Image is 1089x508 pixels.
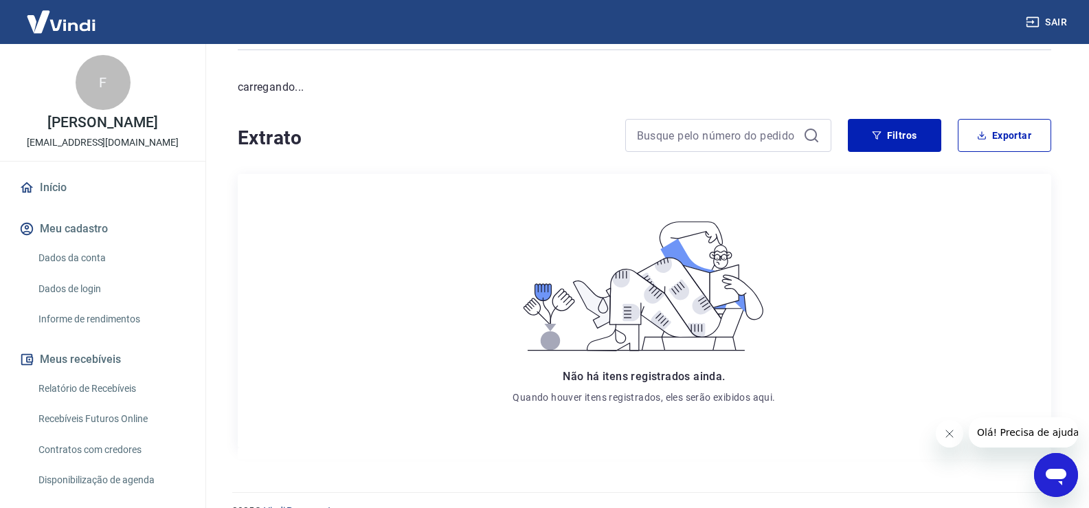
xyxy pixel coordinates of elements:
a: Relatório de Recebíveis [33,375,189,403]
p: carregando... [238,79,1051,96]
button: Meus recebíveis [16,344,189,375]
div: F [76,55,131,110]
a: Informe de rendimentos [33,305,189,333]
iframe: Fechar mensagem [936,420,963,448]
a: Início [16,173,189,203]
button: Exportar [958,119,1051,152]
a: Contratos com credores [33,436,189,464]
img: Vindi [16,1,106,43]
span: Olá! Precisa de ajuda? [8,10,115,21]
input: Busque pelo número do pedido [637,125,798,146]
span: Não há itens registrados ainda. [563,370,725,383]
button: Sair [1023,10,1073,35]
button: Meu cadastro [16,214,189,244]
iframe: Botão para abrir a janela de mensagens [1034,453,1078,497]
iframe: Mensagem da empresa [969,417,1078,448]
button: Filtros [848,119,941,152]
a: Recebíveis Futuros Online [33,405,189,433]
p: Quando houver itens registrados, eles serão exibidos aqui. [513,390,775,404]
h4: Extrato [238,124,609,152]
p: [PERSON_NAME] [47,115,157,130]
a: Dados da conta [33,244,189,272]
a: Disponibilização de agenda [33,466,189,494]
a: Dados de login [33,275,189,303]
p: [EMAIL_ADDRESS][DOMAIN_NAME] [27,135,179,150]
